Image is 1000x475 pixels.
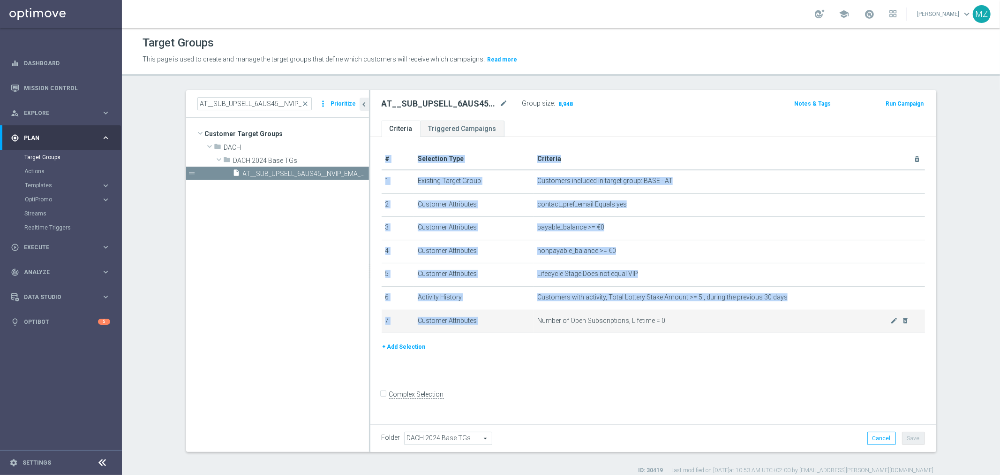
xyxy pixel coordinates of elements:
td: 5 [382,263,414,287]
a: Actions [24,168,98,175]
i: insert_drive_file [233,169,241,180]
td: 3 [382,217,414,240]
button: Cancel [867,432,896,445]
label: Complex Selection [389,390,444,399]
i: chevron_left [360,100,369,109]
div: OptiPromo keyboard_arrow_right [24,196,111,203]
button: equalizer Dashboard [10,60,111,67]
input: Quick find group or folder [197,97,312,110]
th: # [382,148,414,170]
span: DACH [224,144,369,152]
a: Streams [24,210,98,217]
div: Realtime Triggers [24,221,121,235]
span: Customers included in target group: BASE - AT [537,177,673,185]
button: person_search Explore keyboard_arrow_right [10,109,111,117]
i: lightbulb [11,318,19,326]
span: keyboard_arrow_down [962,9,972,19]
td: 4 [382,240,414,263]
a: Criteria [382,121,421,137]
div: 5 [98,319,110,325]
span: OptiPromo [25,197,92,202]
span: close [302,100,309,107]
span: Analyze [24,269,101,275]
span: DACH 2024 Base TGs [233,157,369,165]
a: Target Groups [24,153,98,161]
i: delete_forever [902,317,909,324]
div: Templates keyboard_arrow_right [24,182,111,189]
label: : [554,100,556,107]
a: [PERSON_NAME]keyboard_arrow_down [916,7,973,21]
a: Settings [23,460,51,466]
div: Plan [11,134,101,142]
div: MZ [973,5,991,23]
td: Existing Target Group [414,170,534,193]
div: Execute [11,243,101,252]
td: Customer Attributes [414,217,534,240]
i: more_vert [319,97,328,110]
label: ID: 30419 [639,467,663,475]
span: Number of Open Subscriptions, Lifetime = 0 [537,317,890,325]
a: Dashboard [24,51,110,76]
button: Save [902,432,925,445]
button: track_changes Analyze keyboard_arrow_right [10,268,111,276]
h1: Target Groups [143,36,214,50]
i: mode_edit [500,98,508,109]
i: gps_fixed [11,134,19,142]
button: Read more [486,54,518,65]
div: Analyze [11,268,101,276]
h2: AT__SUB_UPSELL_6AUS45__NVIP_EMA_T&T_LT [382,98,498,109]
span: nonpayable_balance >= €0 [537,247,616,255]
td: 6 [382,286,414,310]
i: keyboard_arrow_right [101,108,110,117]
button: Run Campaign [885,99,925,109]
i: keyboard_arrow_right [101,133,110,142]
i: settings [9,459,18,467]
button: gps_fixed Plan keyboard_arrow_right [10,134,111,142]
span: 8,948 [558,100,574,109]
button: Data Studio keyboard_arrow_right [10,293,111,301]
span: Templates [25,183,92,188]
span: This page is used to create and manage the target groups that define which customers will receive... [143,55,485,63]
i: keyboard_arrow_right [101,195,110,204]
i: folder [224,156,231,167]
a: Realtime Triggers [24,224,98,231]
button: chevron_left [360,98,369,111]
td: 1 [382,170,414,193]
i: play_circle_outline [11,243,19,252]
i: keyboard_arrow_right [101,243,110,252]
span: school [839,9,849,19]
div: Optibot [11,309,110,334]
span: contact_pref_email Equals yes [537,200,627,208]
span: Explore [24,110,101,116]
div: Target Groups [24,150,121,164]
div: lightbulb Optibot 5 [10,318,111,326]
i: mode_edit [890,317,898,324]
th: Selection Type [414,148,534,170]
i: keyboard_arrow_right [101,181,110,190]
span: Lifecycle Stage Does not equal VIP [537,270,638,278]
div: Explore [11,109,101,117]
span: Execute [24,245,101,250]
div: Data Studio [11,293,101,301]
td: Customer Attributes [414,310,534,333]
span: Plan [24,135,101,141]
button: play_circle_outline Execute keyboard_arrow_right [10,244,111,251]
td: 2 [382,193,414,217]
td: Customer Attributes [414,240,534,263]
span: Customer Target Groups [205,127,369,140]
i: delete_forever [914,155,921,163]
i: folder [214,143,222,153]
label: Last modified on [DATE] at 10:53 AM UTC+02:00 by [EMAIL_ADDRESS][PERSON_NAME][DOMAIN_NAME] [672,467,934,475]
i: keyboard_arrow_right [101,268,110,276]
button: Prioritize [330,98,358,110]
div: Mission Control [11,76,110,100]
div: Templates [25,183,101,188]
div: Actions [24,164,121,178]
button: Notes & Tags [793,99,832,109]
label: Group size [522,100,554,107]
span: payable_balance >= €0 [537,223,604,231]
i: keyboard_arrow_right [101,292,110,301]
